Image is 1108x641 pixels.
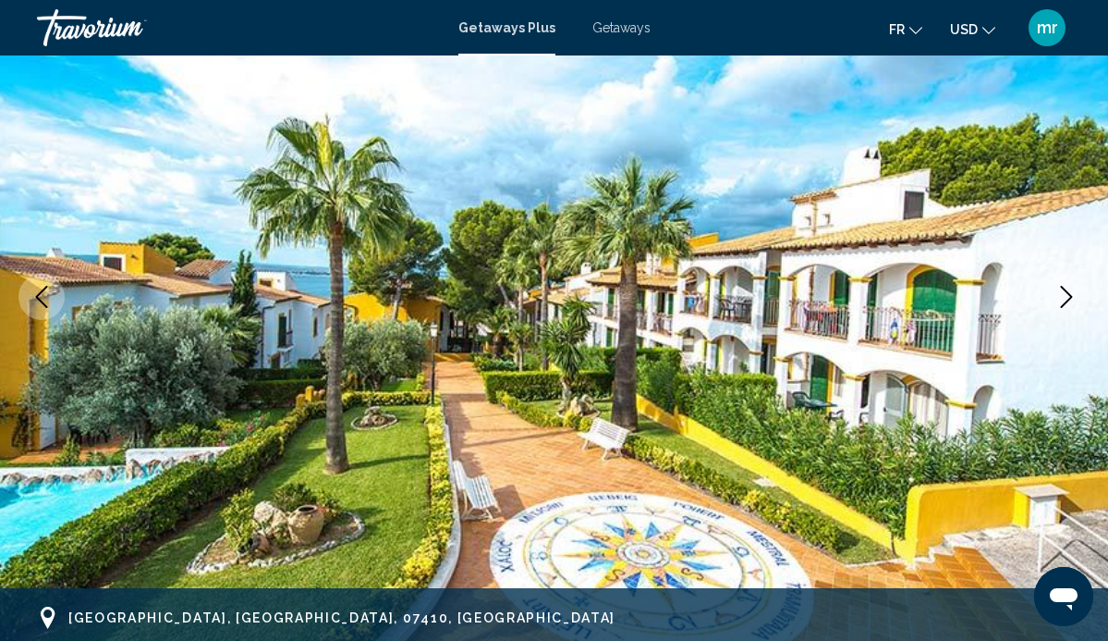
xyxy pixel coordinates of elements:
[68,610,615,625] span: [GEOGRAPHIC_DATA], [GEOGRAPHIC_DATA], 07410, [GEOGRAPHIC_DATA]
[1023,8,1071,47] button: User Menu
[1043,274,1090,320] button: Next image
[1037,18,1058,37] span: mr
[889,16,922,43] button: Change language
[950,22,978,37] span: USD
[889,22,905,37] span: fr
[950,16,995,43] button: Change currency
[458,20,555,35] a: Getaways Plus
[18,274,65,320] button: Previous image
[592,20,651,35] a: Getaways
[37,9,440,46] a: Travorium
[1034,567,1093,626] iframe: Bouton de lancement de la fenêtre de messagerie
